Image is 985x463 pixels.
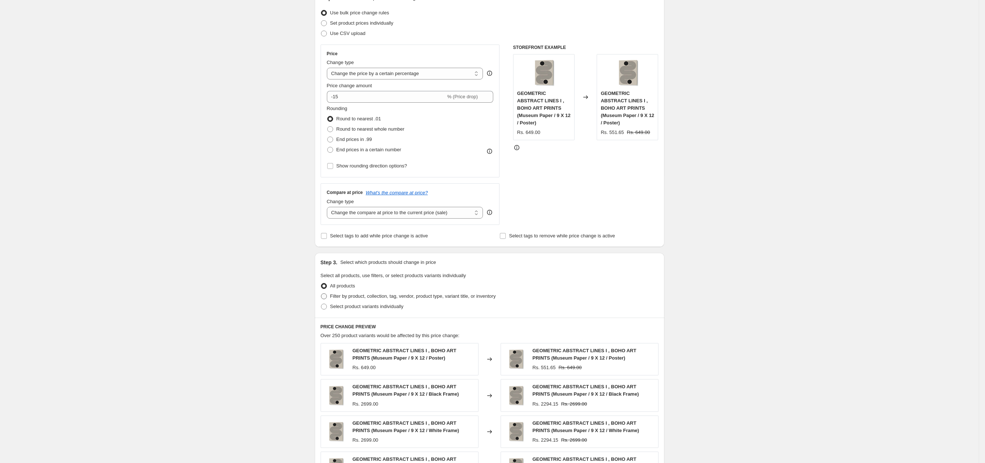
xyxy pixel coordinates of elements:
img: gallerywrap-resized_212f066c-7c3d-4415-9b16-553eb73bee29_80x.jpg [505,421,527,443]
span: GEOMETRIC ABSTRACT LINES I , BOHO ART PRINTS (Museum Paper / 9 X 12 / Poster) [533,348,636,361]
img: gallerywrap-resized_212f066c-7c3d-4415-9b16-553eb73bee29_80x.jpg [529,58,558,88]
span: Select all products, use filters, or select products variants individually [321,273,466,278]
button: What's the compare at price? [366,190,428,195]
span: % (Price drop) [447,94,478,99]
span: Round to nearest whole number [336,126,405,132]
span: Select tags to remove while price change is active [509,233,615,238]
span: GEOMETRIC ABSTRACT LINES I , BOHO ART PRINTS (Museum Paper / 9 X 12 / Poster) [517,91,571,126]
span: GEOMETRIC ABSTRACT LINES I , BOHO ART PRINTS (Museum Paper / 9 X 12 / White Frame) [533,420,639,433]
div: Rs. 551.65 [533,364,556,371]
span: End prices in .99 [336,137,372,142]
strike: Rs. 2699.00 [561,437,587,444]
h2: Step 3. [321,259,338,266]
span: GEOMETRIC ABSTRACT LINES I , BOHO ART PRINTS (Museum Paper / 9 X 12 / Poster) [353,348,456,361]
div: Rs. 2699.00 [353,400,378,408]
div: Rs. 649.00 [353,364,376,371]
span: All products [330,283,355,289]
span: GEOMETRIC ABSTRACT LINES I , BOHO ART PRINTS (Museum Paper / 9 X 12 / Black Frame) [353,384,459,397]
div: Rs. 2699.00 [353,437,378,444]
span: Select tags to add while price change is active [330,233,428,238]
span: GEOMETRIC ABSTRACT LINES I , BOHO ART PRINTS (Museum Paper / 9 X 12 / White Frame) [353,420,459,433]
strike: Rs. 649.00 [558,364,582,371]
h6: PRICE CHANGE PREVIEW [321,324,659,330]
span: End prices in a certain number [336,147,401,152]
img: gallerywrap-resized_212f066c-7c3d-4415-9b16-553eb73bee29_80x.jpg [325,385,347,407]
span: Change type [327,199,354,204]
h3: Price [327,51,338,57]
div: Rs. 551.65 [601,129,624,136]
strike: Rs. 649.00 [627,129,650,136]
span: Over 250 product variants would be affected by this price change: [321,333,460,338]
span: GEOMETRIC ABSTRACT LINES I , BOHO ART PRINTS (Museum Paper / 9 X 12 / Black Frame) [533,384,639,397]
span: GEOMETRIC ABSTRACT LINES I , BOHO ART PRINTS (Museum Paper / 9 X 12 / Poster) [601,91,654,126]
img: gallerywrap-resized_212f066c-7c3d-4415-9b16-553eb73bee29_80x.jpg [613,58,642,88]
div: help [486,70,493,77]
span: Price change amount [327,83,372,88]
img: gallerywrap-resized_212f066c-7c3d-4415-9b16-553eb73bee29_80x.jpg [505,385,527,407]
div: help [486,209,493,216]
span: Set product prices individually [330,20,393,26]
div: Rs. 649.00 [517,129,540,136]
p: Select which products should change in price [340,259,436,266]
span: Show rounding direction options? [336,163,407,169]
h6: STOREFRONT EXAMPLE [513,45,659,50]
img: gallerywrap-resized_212f066c-7c3d-4415-9b16-553eb73bee29_80x.jpg [505,348,527,370]
strike: Rs. 2699.00 [561,400,587,408]
img: gallerywrap-resized_212f066c-7c3d-4415-9b16-553eb73bee29_80x.jpg [325,421,347,443]
span: Round to nearest .01 [336,116,381,121]
h3: Compare at price [327,190,363,195]
span: Use CSV upload [330,31,366,36]
span: Use bulk price change rules [330,10,389,15]
input: -15 [327,91,446,103]
div: Rs. 2294.15 [533,400,558,408]
span: Select product variants individually [330,304,403,309]
span: Change type [327,60,354,65]
img: gallerywrap-resized_212f066c-7c3d-4415-9b16-553eb73bee29_80x.jpg [325,348,347,370]
span: Rounding [327,106,347,111]
div: Rs. 2294.15 [533,437,558,444]
span: Filter by product, collection, tag, vendor, product type, variant title, or inventory [330,293,496,299]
